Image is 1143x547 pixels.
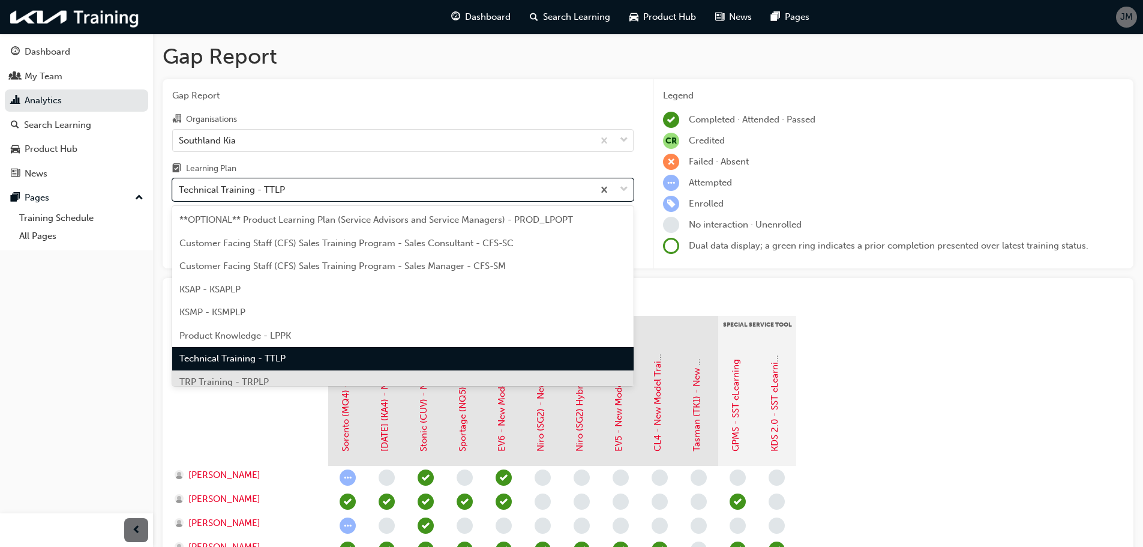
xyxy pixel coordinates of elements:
span: learningRecordVerb_NONE-icon [457,470,473,486]
span: learningRecordVerb_NONE-icon [613,518,629,534]
span: learningRecordVerb_NONE-icon [535,494,551,510]
span: learningRecordVerb_FAIL-icon [663,154,679,170]
span: guage-icon [451,10,460,25]
button: DashboardMy TeamAnalyticsSearch LearningProduct HubNews [5,38,148,187]
span: car-icon [11,144,20,155]
span: learningRecordVerb_COMPLETE-icon [496,494,512,510]
div: Learning Plan [186,163,236,175]
a: [PERSON_NAME] [175,468,317,482]
span: learningRecordVerb_NONE-icon [769,518,785,534]
a: pages-iconPages [761,5,819,29]
div: Pages [25,191,49,205]
span: organisation-icon [172,114,181,125]
span: No interaction · Unenrolled [689,219,802,230]
span: chart-icon [11,95,20,106]
div: Special Service Tool [718,316,796,346]
span: learningRecordVerb_NONE-icon [574,470,590,486]
span: News [729,10,752,24]
span: learningRecordVerb_NONE-icon [730,518,746,534]
span: Product Hub [643,10,696,24]
a: Training Schedule [14,209,148,228]
a: Search Learning [5,114,148,136]
span: Dashboard [465,10,511,24]
span: guage-icon [11,47,20,58]
span: learningplan-icon [172,164,181,175]
a: search-iconSearch Learning [520,5,620,29]
a: Analytics [5,89,148,112]
span: learningRecordVerb_COMPLETE-icon [663,112,679,128]
span: **OPTIONAL** Product Learning Plan (Service Advisors and Service Managers) - PROD_LPOPT [179,214,573,225]
a: My Team [5,65,148,88]
div: My Team [25,70,62,83]
img: kia-training [6,5,144,29]
div: Product Hub [25,142,77,156]
button: Pages [5,187,148,209]
span: learningRecordVerb_NONE-icon [496,518,512,534]
span: pages-icon [11,193,20,204]
a: CL4 - New Model Training - eLearning [652,292,663,452]
span: null-icon [663,133,679,149]
span: Failed · Absent [689,156,749,167]
span: Customer Facing Staff (CFS) Sales Training Program - Sales Consultant - CFS-SC [179,238,514,249]
a: GPMS - SST eLearning [730,359,741,452]
span: Gap Report [172,89,634,103]
span: Pages [785,10,809,24]
span: learningRecordVerb_NONE-icon [613,470,629,486]
span: search-icon [11,120,19,131]
span: learningRecordVerb_ATTEMPT-icon [340,470,356,486]
span: learningRecordVerb_NONE-icon [535,518,551,534]
span: learningRecordVerb_NONE-icon [457,518,473,534]
span: learningRecordVerb_NONE-icon [535,470,551,486]
span: learningRecordVerb_NONE-icon [652,518,668,534]
span: learningRecordVerb_NONE-icon [613,494,629,510]
span: Dual data display; a green ring indicates a prior completion presented over latest training status. [689,240,1088,251]
span: [PERSON_NAME] [188,468,260,482]
span: Technical Training - TTLP [179,353,286,364]
span: prev-icon [132,523,141,538]
span: learningRecordVerb_NONE-icon [730,470,746,486]
a: [PERSON_NAME] [175,516,317,530]
span: learningRecordVerb_NONE-icon [663,217,679,233]
div: Organisations [186,113,237,125]
span: Attempted [689,177,732,188]
span: Customer Facing Staff (CFS) Sales Training Program - Sales Manager - CFS-SM [179,261,506,271]
span: learningRecordVerb_NONE-icon [379,518,395,534]
a: All Pages [14,227,148,246]
span: learningRecordVerb_PASS-icon [340,494,356,510]
span: people-icon [11,71,20,82]
span: learningRecordVerb_NONE-icon [574,518,590,534]
span: search-icon [530,10,538,25]
div: Dashboard [25,45,70,59]
span: Enrolled [689,198,724,209]
span: learningRecordVerb_ATTEMPT-icon [663,175,679,191]
span: JM [1120,10,1133,24]
span: pages-icon [771,10,780,25]
span: learningRecordVerb_NONE-icon [769,494,785,510]
button: JM [1116,7,1137,28]
a: News [5,163,148,185]
span: Completed · Attended · Passed [689,114,815,125]
span: down-icon [620,182,628,198]
span: learningRecordVerb_NONE-icon [691,518,707,534]
a: car-iconProduct Hub [620,5,706,29]
span: KSAP - KSAPLP [179,284,241,295]
span: learningRecordVerb_NONE-icon [769,470,785,486]
span: learningRecordVerb_NONE-icon [574,494,590,510]
div: Southland Kia [179,133,236,147]
div: Legend [663,89,1124,103]
span: learningRecordVerb_NONE-icon [379,470,395,486]
a: Product Hub [5,138,148,160]
span: news-icon [715,10,724,25]
span: learningRecordVerb_PASS-icon [730,494,746,510]
span: learningRecordVerb_ENROLL-icon [663,196,679,212]
h1: Gap Report [163,43,1133,70]
span: learningRecordVerb_ATTEMPT-icon [340,518,356,534]
span: Search Learning [543,10,610,24]
div: Technical Training - TTLP [179,183,285,197]
a: Tasman (TK1) - New Model Training - eLearning [691,253,702,452]
span: learningRecordVerb_COMPLETE-icon [418,518,434,534]
span: Credited [689,135,725,146]
span: learningRecordVerb_COMPLETE-icon [496,470,512,486]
